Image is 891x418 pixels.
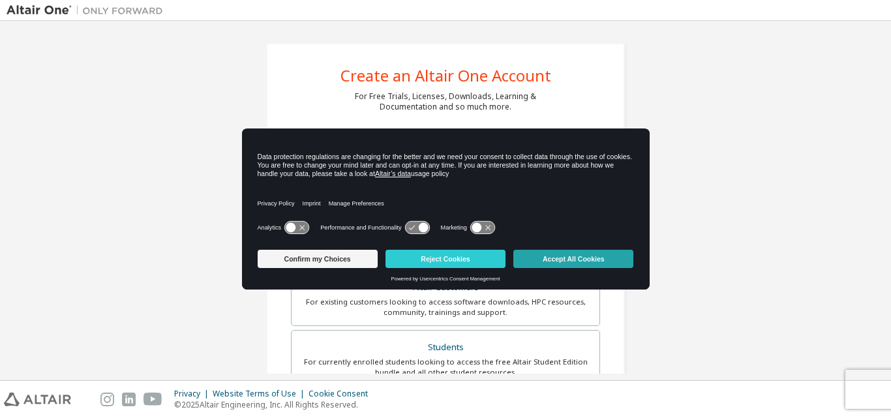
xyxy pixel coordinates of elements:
img: Altair One [7,4,170,17]
div: Privacy [174,389,213,399]
p: © 2025 Altair Engineering, Inc. All Rights Reserved. [174,399,376,410]
div: For existing customers looking to access software downloads, HPC resources, community, trainings ... [299,297,592,318]
img: linkedin.svg [122,393,136,406]
div: For currently enrolled students looking to access the free Altair Student Edition bundle and all ... [299,357,592,378]
div: Cookie Consent [309,389,376,399]
div: Website Terms of Use [213,389,309,399]
div: Students [299,338,592,357]
img: youtube.svg [143,393,162,406]
img: instagram.svg [100,393,114,406]
div: Create an Altair One Account [340,68,551,83]
div: For Free Trials, Licenses, Downloads, Learning & Documentation and so much more. [355,91,536,112]
img: altair_logo.svg [4,393,71,406]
